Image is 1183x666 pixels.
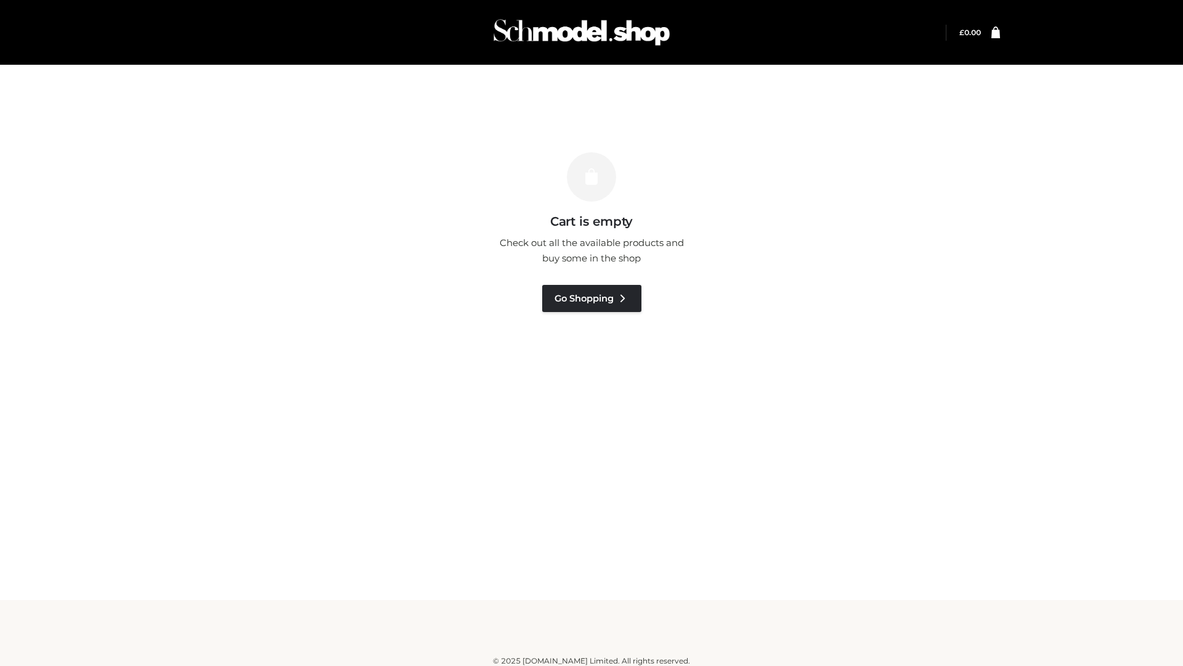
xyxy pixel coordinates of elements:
[489,8,674,57] img: Schmodel Admin 964
[959,28,981,37] a: £0.00
[959,28,981,37] bdi: 0.00
[211,214,972,229] h3: Cart is empty
[493,235,690,266] p: Check out all the available products and buy some in the shop
[959,28,964,37] span: £
[542,285,641,312] a: Go Shopping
